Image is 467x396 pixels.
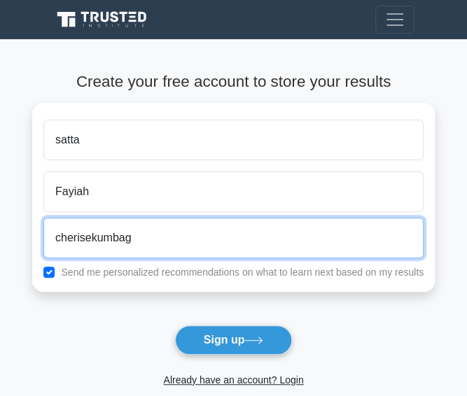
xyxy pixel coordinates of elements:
h4: Create your free account to store your results [32,73,435,92]
input: Last name [43,171,424,212]
input: First name [43,120,424,160]
label: Send me personalized recommendations on what to learn next based on my results [61,267,424,278]
a: Already have an account? Login [163,374,303,386]
button: Toggle navigation [375,6,414,34]
button: Sign up [175,325,293,355]
input: Email [43,218,424,258]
